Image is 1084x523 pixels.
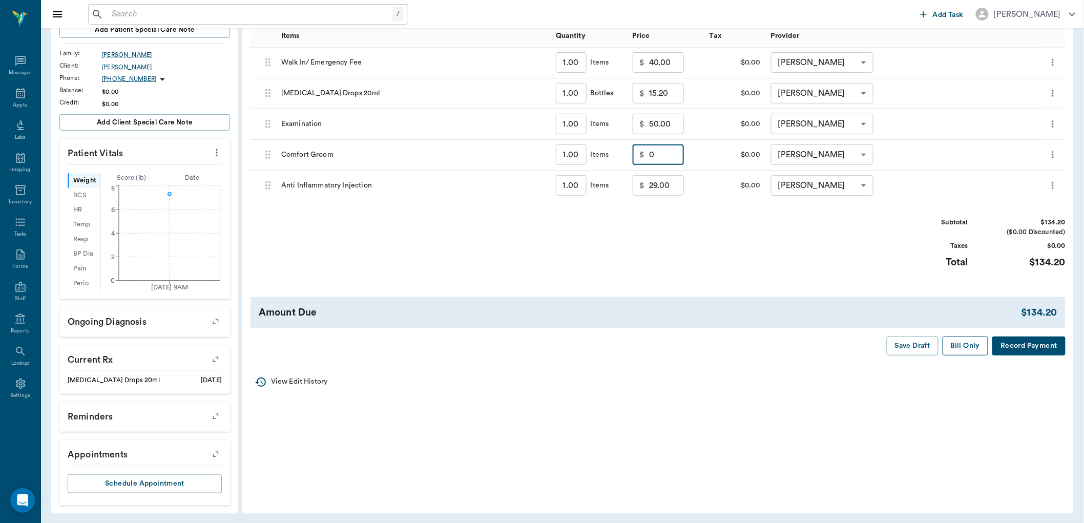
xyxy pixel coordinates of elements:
div: Open Intercom Messenger [10,488,35,513]
div: [PERSON_NAME] [771,52,873,73]
div: Tax [704,24,766,47]
button: Bill Only [943,337,989,355]
div: Date [162,173,223,183]
div: Phone : [59,73,102,82]
button: more [209,144,225,161]
p: Patient Vitals [59,139,230,164]
button: Add Task [916,5,968,24]
div: Taxes [891,241,968,251]
p: Ongoing diagnosis [59,307,230,333]
div: Amount Due [259,305,1022,320]
a: [PERSON_NAME] [102,50,230,59]
p: View Edit History [271,376,327,387]
div: $134.20 [989,255,1066,270]
button: Add patient Special Care Note [59,22,230,38]
div: $0.00 [989,241,1066,251]
div: Resp [68,232,100,247]
div: Score ( lb ) [101,173,162,183]
div: Forms [12,263,28,270]
button: [PERSON_NAME] [968,5,1083,24]
div: / [392,7,404,21]
button: message [692,147,697,162]
tspan: 6 [111,206,115,213]
p: $ [640,87,645,99]
input: Search [108,7,392,22]
div: [MEDICAL_DATA] Drops 20ml [276,78,551,109]
div: Bottles [587,88,614,98]
div: BP Dia [68,247,100,262]
div: ($0.00 Discounted) [989,227,1066,237]
tspan: 2 [111,254,115,260]
div: Walk In/ Emergency Fee [276,48,551,78]
button: Add client Special Care Note [59,114,230,131]
input: 0.00 [649,52,684,73]
div: Price [633,22,650,50]
div: Pain [68,261,100,276]
p: Reminders [59,402,230,428]
p: [PHONE_NUMBER] [102,75,156,83]
div: Price [628,24,704,47]
div: Reports [11,327,30,335]
button: more [1045,146,1060,163]
div: [PERSON_NAME] [771,114,873,134]
div: $134.20 [989,218,1066,227]
div: Provider [771,22,800,50]
div: [MEDICAL_DATA] Drops 20ml [68,375,160,385]
div: Items [276,24,551,47]
div: $0.00 [704,140,766,171]
div: Items [587,180,609,191]
div: Messages [9,69,32,77]
div: Quantity [551,24,628,47]
tspan: [DATE] 9AM [151,284,189,290]
div: Tax [710,22,721,50]
tspan: 8 [111,185,115,192]
p: $ [640,118,645,130]
button: more [1045,85,1060,102]
div: Quantity [556,22,586,50]
div: Items [587,57,609,68]
div: $0.00 [704,48,766,78]
div: Appts [13,101,27,109]
input: 0.00 [649,83,684,103]
div: Lookup [11,360,29,367]
div: Temp [68,217,100,232]
div: $0.00 [102,87,230,96]
div: Credit : [59,98,102,107]
div: Weight [68,173,100,188]
div: Perio [68,276,100,291]
div: Items [587,119,609,129]
button: Close drawer [47,4,68,25]
button: more [1045,54,1060,71]
div: Examination [276,109,551,140]
input: 0.00 [649,175,684,196]
a: [PERSON_NAME] [102,62,230,72]
div: Total [891,255,968,270]
div: Inventory [9,198,32,206]
div: [PERSON_NAME] [771,144,873,165]
div: Settings [10,392,31,400]
span: Add client Special Care Note [97,117,193,128]
tspan: 4 [111,231,115,237]
p: $ [640,56,645,69]
div: $0.00 [704,78,766,109]
button: more [1045,177,1060,194]
p: $ [640,149,645,161]
div: Client : [59,61,102,70]
p: $ [640,179,645,192]
div: Subtotal [891,218,968,227]
tspan: 0 [111,278,115,284]
input: 0.00 [649,144,684,165]
div: $0.00 [102,99,230,109]
div: BCS [68,188,100,203]
button: Record Payment [992,337,1066,355]
div: Items [587,150,609,160]
div: $134.20 [1022,305,1057,320]
button: Save Draft [887,337,939,355]
div: Family : [59,49,102,58]
div: [DATE] [201,375,222,385]
div: Anti Inflammatory Injection [276,171,551,201]
div: [PERSON_NAME] [771,83,873,103]
div: Tasks [14,231,27,238]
